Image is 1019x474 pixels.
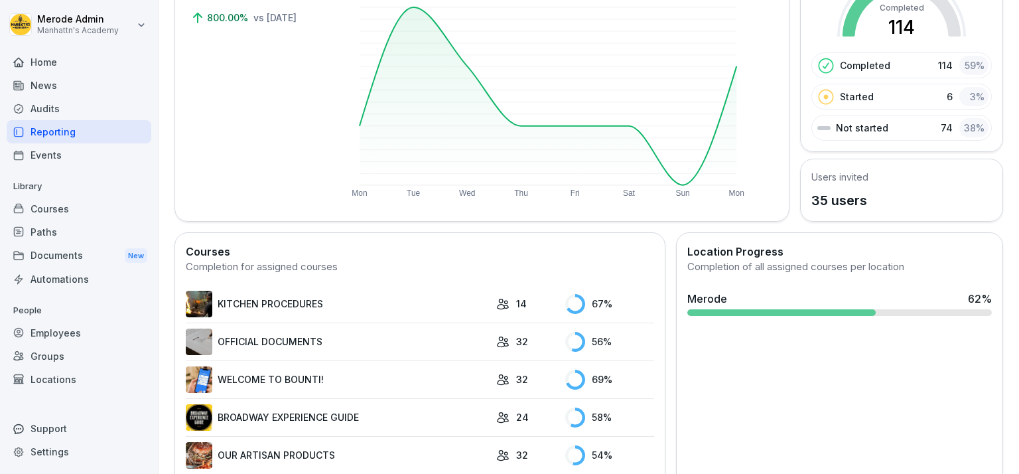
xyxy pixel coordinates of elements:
[37,26,119,35] p: Manhattn's Academy
[565,408,654,428] div: 58 %
[253,11,297,25] p: vs [DATE]
[7,300,151,321] p: People
[207,11,251,25] p: 800.00%
[687,260,992,275] div: Completion of all assigned courses per location
[407,189,421,198] text: Tue
[7,176,151,197] p: Library
[186,291,212,317] img: cg5lo66e1g15nr59ub5pszec.png
[840,58,890,72] p: Completed
[7,268,151,291] a: Automations
[7,220,151,244] a: Paths
[516,297,527,311] p: 14
[459,189,475,198] text: Wed
[7,197,151,220] a: Courses
[729,189,744,198] text: Mon
[682,285,997,321] a: Merode62%
[623,189,636,198] text: Sat
[7,417,151,440] div: Support
[516,372,528,386] p: 32
[7,97,151,120] a: Audits
[676,189,690,198] text: Sun
[186,442,490,469] a: OUR ARTISAN PRODUCTS
[811,170,868,184] h5: Users invited
[186,329,490,355] a: OFFICIAL DOCUMENTS
[840,90,874,104] p: Started
[186,442,212,469] img: b6xamxhvf3oim249scwp8rtl.png
[959,118,988,137] div: 38 %
[565,332,654,352] div: 56 %
[687,291,727,307] div: Merode
[186,404,212,431] img: g13ofhbnvnkja93or8f2wu04.png
[7,368,151,391] a: Locations
[7,244,151,268] div: Documents
[7,50,151,74] a: Home
[811,191,868,210] p: 35 users
[7,321,151,345] a: Employees
[947,90,953,104] p: 6
[938,58,953,72] p: 114
[687,244,992,260] h2: Location Progress
[37,14,119,25] p: Merode Admin
[941,121,953,135] p: 74
[186,244,654,260] h2: Courses
[186,366,212,393] img: hm1d8mjyoy3ei8rvq6pjap3c.png
[515,189,529,198] text: Thu
[565,370,654,390] div: 69 %
[516,410,529,424] p: 24
[565,445,654,465] div: 54 %
[7,120,151,143] a: Reporting
[186,260,654,275] div: Completion for assigned courses
[959,87,988,106] div: 3 %
[7,440,151,463] a: Settings
[352,189,367,198] text: Mon
[516,448,528,462] p: 32
[836,121,888,135] p: Not started
[186,329,212,355] img: ejac0nauwq8k5t72z492sf9q.png
[516,335,528,349] p: 32
[186,366,490,393] a: WELCOME TO BOUNTI!
[186,404,490,431] a: BROADWAY EXPERIENCE GUIDE
[186,291,490,317] a: KITCHEN PROCEDURES
[571,189,580,198] text: Fri
[7,345,151,368] a: Groups
[959,56,988,75] div: 59 %
[7,244,151,268] a: DocumentsNew
[7,143,151,167] a: Events
[7,74,151,97] a: News
[125,248,147,264] div: New
[565,294,654,314] div: 67 %
[968,291,992,307] div: 62 %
